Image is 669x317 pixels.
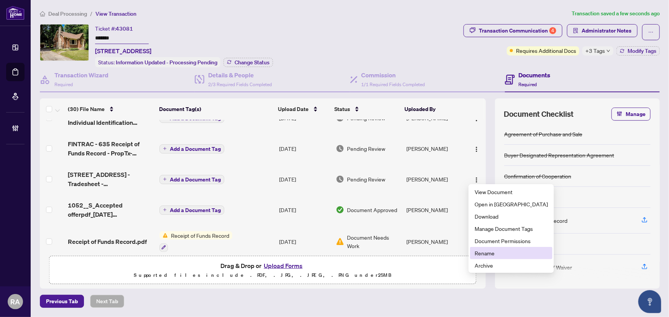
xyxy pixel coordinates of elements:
span: Pending Review [347,175,386,183]
span: Add a Document Tag [170,177,221,182]
span: Manage Document Tags [475,224,548,233]
span: Information Updated - Processing Pending [116,59,217,66]
img: Document Status [336,175,344,183]
button: Administrator Notes [567,24,638,37]
img: logo [6,6,25,20]
span: Status [334,105,350,113]
span: home [40,11,45,16]
span: Change Status [235,60,270,65]
span: [STREET_ADDRESS] [95,46,151,56]
span: Open in [GEOGRAPHIC_DATA] [475,200,548,208]
img: Logo [473,146,480,152]
th: Status [331,98,402,120]
span: Document Needs Work [347,233,400,250]
span: Document Checklist [504,109,574,119]
span: Add a Document Tag [170,146,221,152]
span: Add a Document Tag [170,208,221,213]
span: View Transaction [95,10,136,17]
span: down [607,49,610,53]
td: [PERSON_NAME] [403,133,466,164]
span: [STREET_ADDRESS] - Tradesheet - [PERSON_NAME] to review.pdf [68,170,153,188]
td: [PERSON_NAME] [403,194,466,225]
article: Transaction saved a few seconds ago [572,9,660,18]
th: (30) File Name [65,98,156,120]
div: Status: [95,57,220,67]
td: [PERSON_NAME] [403,164,466,194]
button: Add a Document Tag [159,144,224,154]
span: Manage [626,108,646,120]
span: (30) File Name [68,105,105,113]
div: Agreement of Purchase and Sale [504,130,582,138]
button: Change Status [224,58,273,67]
td: [DATE] [276,133,333,164]
p: Supported files include .PDF, .JPG, .JPEG, .PNG under 25 MB [54,271,472,280]
th: Uploaded By [402,98,464,120]
span: Previous Tab [46,295,78,307]
span: 1/1 Required Fields Completed [362,82,425,87]
span: Drag & Drop or [220,261,305,271]
img: Document Status [336,237,344,246]
div: Transaction Communication [479,25,556,37]
img: Logo [473,177,480,183]
td: [DATE] [276,164,333,194]
span: Archive [475,261,548,270]
button: Add a Document Tag [159,175,224,184]
img: Document Status [336,144,344,153]
span: 2/3 Required Fields Completed [208,82,272,87]
span: Rename [475,249,548,257]
h4: Transaction Wizard [54,70,108,80]
span: Receipt of Funds Record.pdf [68,237,147,246]
span: Upload Date [278,105,309,113]
img: IMG-E12223354_1.jpg [40,25,89,60]
span: Administrator Notes [582,25,631,37]
span: Required [54,82,73,87]
h4: Details & People [208,70,272,80]
button: Open asap [638,290,661,313]
button: Add a Document Tag [159,206,224,215]
td: [DATE] [276,194,333,225]
span: ellipsis [648,29,654,35]
span: 1052__S_Accepted offerpdf_[DATE] 20_47_18.pdf [68,201,153,219]
button: Modify Tags [616,46,660,56]
span: View Document [475,188,548,196]
button: Manage [611,108,651,121]
button: Transaction Communication4 [464,24,562,37]
span: plus [163,147,167,150]
div: Confirmation of Cooperation [504,172,571,180]
span: Drag & Drop orUpload FormsSupported files include .PDF, .JPG, .JPEG, .PNG under25MB [49,256,476,284]
img: Document Status [336,206,344,214]
button: Status IconReceipt of Funds Record [159,231,232,252]
button: Logo [470,173,483,185]
h4: Commission [362,70,425,80]
span: Receipt of Funds Record [168,231,232,240]
span: FINTRAC - 635 Receipt of Funds Record - PropTx-OREA_[DATE] 18_29_30.pdf [68,139,153,158]
div: Buyer Designated Representation Agreement [504,151,614,159]
td: [PERSON_NAME] [403,225,466,258]
button: Upload Forms [261,261,305,271]
span: Add a Document Tag [170,116,221,121]
li: / [90,9,92,18]
span: Download [475,212,548,221]
button: Logo [470,142,483,155]
span: plus [163,177,167,181]
span: Pending Review [347,144,386,153]
button: Add a Document Tag [159,205,224,215]
span: Requires Additional Docs [516,46,576,55]
h4: Documents [519,70,551,80]
button: Add a Document Tag [159,174,224,184]
div: 4 [549,27,556,34]
button: Next Tab [90,295,124,308]
button: Add a Document Tag [159,144,224,154]
span: RA [11,296,20,307]
button: Previous Tab [40,295,84,308]
span: plus [163,208,167,212]
span: Required [519,82,537,87]
th: Document Tag(s) [156,98,275,120]
span: solution [573,28,579,33]
span: +3 Tags [585,46,605,55]
span: Deal Processing [48,10,87,17]
span: 43081 [116,25,133,32]
span: Modify Tags [628,48,656,54]
div: Ticket #: [95,24,133,33]
span: Document Approved [347,206,398,214]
